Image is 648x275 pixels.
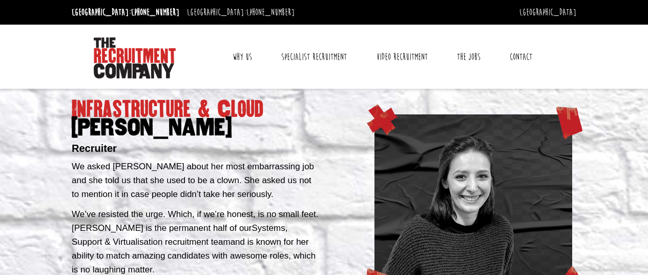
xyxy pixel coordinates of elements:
p: We asked [PERSON_NAME] about her most embarrassing job and she told us that she used to be a clow... [72,160,320,202]
span: Systems, Support & Virtualisation recruitment team [72,223,287,247]
a: [GEOGRAPHIC_DATA] [519,7,576,18]
a: The Jobs [449,44,488,70]
img: The Recruitment Company [94,37,176,78]
a: Contact [502,44,540,70]
li: [GEOGRAPHIC_DATA]: [69,4,182,21]
span: [PERSON_NAME] [72,119,320,137]
a: Video Recruitment [369,44,435,70]
h1: Infrastructure & Cloud [72,100,320,137]
a: Why Us [225,44,260,70]
h2: Recruiter [72,143,320,154]
a: [PHONE_NUMBER] [246,7,295,18]
a: Specialist Recruitment [274,44,354,70]
li: [GEOGRAPHIC_DATA]: [184,4,297,21]
a: [PHONE_NUMBER] [131,7,179,18]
